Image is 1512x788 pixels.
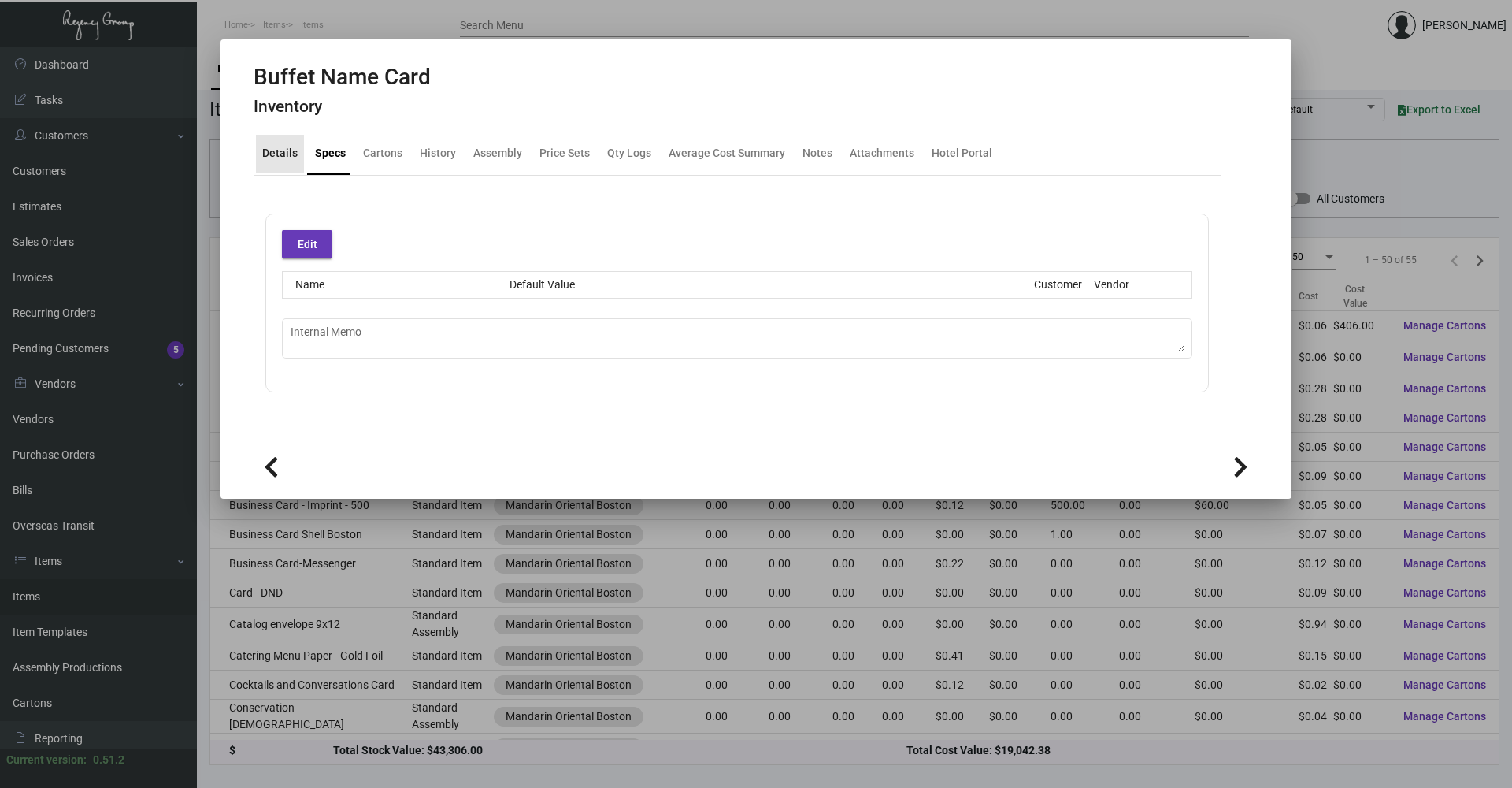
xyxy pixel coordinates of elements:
div: Price Sets [539,145,590,162]
div: Default Value [497,277,1032,293]
div: History [420,145,456,162]
button: Edit [282,230,332,258]
div: Customer [1034,277,1082,293]
h2: Buffet Name Card [254,64,431,91]
span: Edit [298,238,317,251]
div: Average Cost Summary [669,145,785,162]
div: 0.51.2 [93,752,124,768]
div: Attachments [850,145,914,162]
div: Current version: [6,752,87,768]
div: Notes [802,145,832,162]
div: Qty Logs [607,145,651,162]
div: Specs [315,145,346,162]
div: Vendor [1094,277,1129,293]
div: Hotel Portal [932,145,992,162]
div: Name [283,277,497,293]
div: Cartons [363,145,402,162]
h4: Inventory [254,97,431,117]
div: Assembly [473,145,522,162]
div: Details [262,145,298,162]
